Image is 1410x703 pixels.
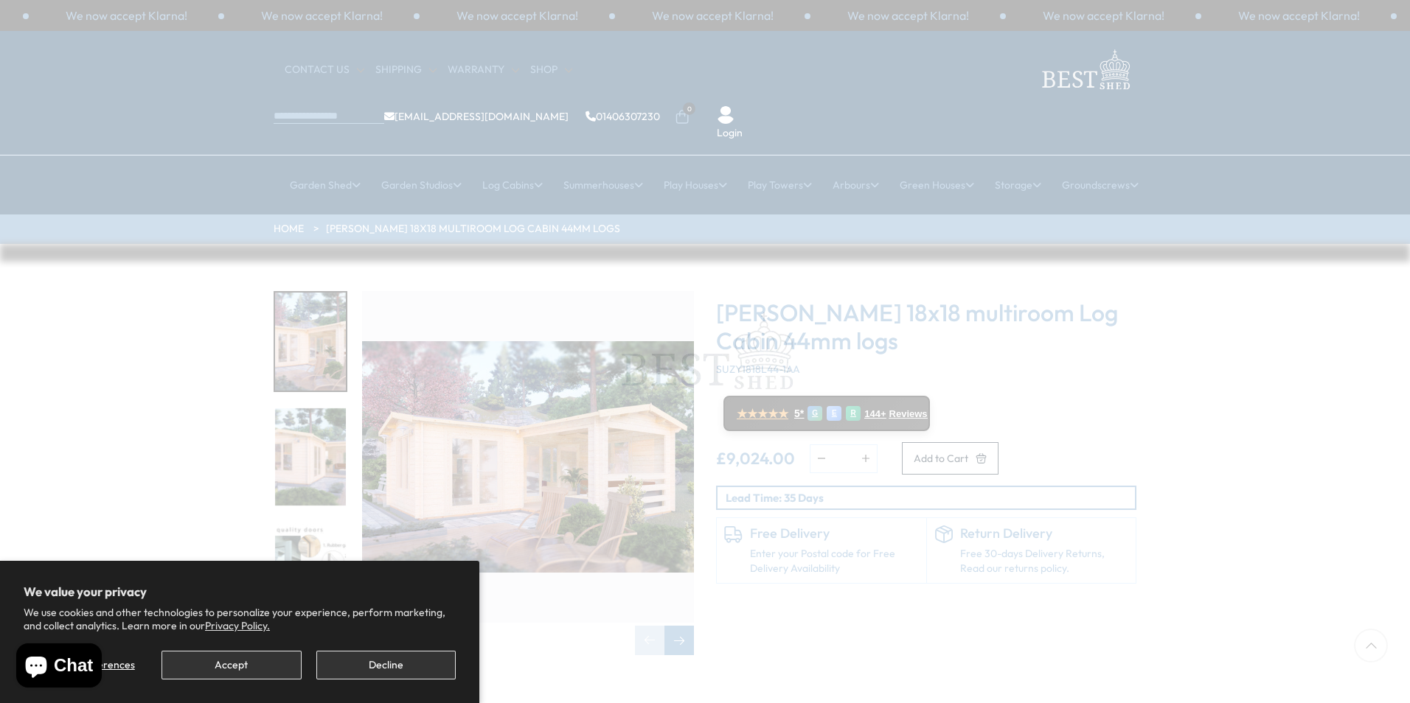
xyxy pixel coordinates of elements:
p: We use cookies and other technologies to personalize your experience, perform marketing, and coll... [24,606,456,632]
button: Accept [162,651,301,679]
a: Privacy Policy. [205,619,270,632]
h2: We value your privacy [24,584,456,599]
inbox-online-store-chat: Shopify online store chat [12,643,106,691]
button: Decline [316,651,456,679]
